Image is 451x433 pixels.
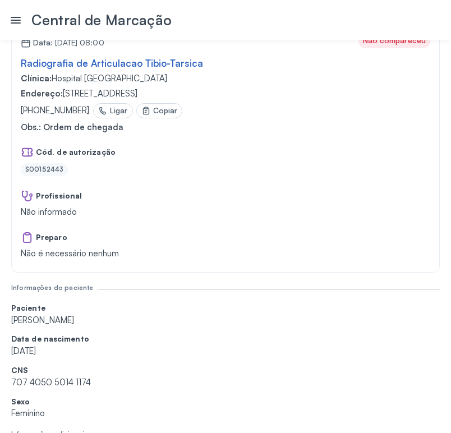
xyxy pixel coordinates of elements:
[21,122,430,133] span: Obs.: Ordem de chegada
[21,34,104,48] div: [DATE] 08:00
[21,104,430,118] p: [PHONE_NUMBER]
[21,57,203,69] span: Radiografia de Articulacao Tibio-Tarsica
[98,106,128,116] div: Ligar
[21,89,430,99] p: [STREET_ADDRESS]
[25,165,63,173] div: S00152443
[21,231,119,244] p: Preparo
[31,11,442,29] div: Central de Marcação
[21,248,119,259] p: Não é necessário nenhum
[11,397,84,407] p: Sexo
[11,408,84,419] p: Feminino
[11,284,93,292] div: Informações do paciente
[11,377,91,388] p: 707 4050 5014 1174
[11,303,84,313] p: Paciente
[21,73,430,84] p: Hospital [GEOGRAPHIC_DATA]
[21,73,52,84] b: Clínica:
[11,334,89,344] p: Data de nascimento
[141,106,178,116] div: Copiar
[21,207,94,218] p: Não informado
[11,315,84,326] p: [PERSON_NAME]
[11,366,91,375] p: CNS
[33,38,53,48] span: Data:
[21,88,63,99] b: Endereço:
[21,146,116,159] p: Cód. de autorização
[21,190,94,202] p: Profissional
[363,36,426,45] div: Não compareceu
[11,346,89,357] p: [DATE]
